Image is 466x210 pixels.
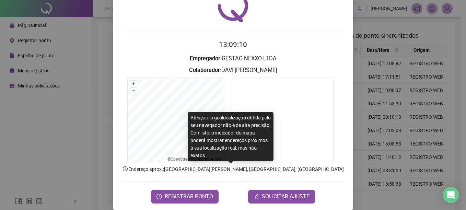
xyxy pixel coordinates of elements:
[151,190,219,203] button: REGISTRAR PONTO
[190,55,220,62] strong: Empregador
[165,192,213,201] span: REGISTRAR PONTO
[248,190,315,203] button: editSOLICITAR AJUSTE
[188,112,273,161] div: Atenção: a geolocalização obtida pelo seu navegador não é de alta precisão. Com isto, o indicador...
[254,194,259,199] span: edit
[171,157,199,162] a: OpenStreetMap
[219,40,247,49] time: 13:09:10
[121,54,345,63] h3: : GESTAO NEXXO LTDA
[156,194,162,199] span: clock-circle
[130,81,137,87] button: +
[121,66,345,75] h3: : DAVI [PERSON_NAME]
[189,67,220,73] strong: Colaborador
[130,87,137,94] button: –
[262,192,310,201] span: SOLICITAR AJUSTE
[122,166,128,172] span: info-circle
[121,165,345,173] p: Endereço aprox. : [GEOGRAPHIC_DATA][PERSON_NAME], [GEOGRAPHIC_DATA], [GEOGRAPHIC_DATA]
[443,187,459,203] div: Open Intercom Messenger
[167,157,223,162] li: © contributors.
